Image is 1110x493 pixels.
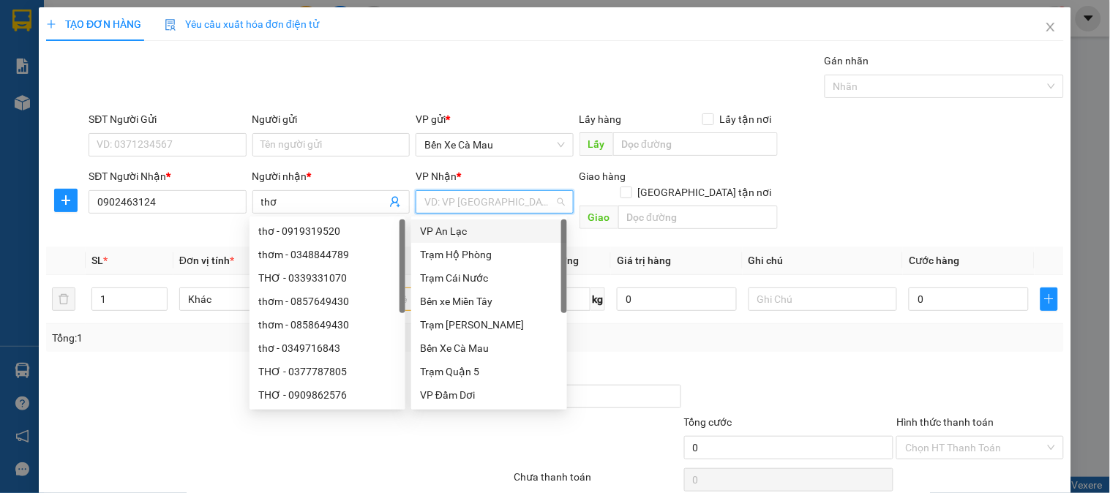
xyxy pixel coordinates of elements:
[18,18,91,91] img: logo.jpg
[1030,7,1071,48] button: Close
[258,246,397,263] div: thơm - 0348844789
[46,19,56,29] span: plus
[250,313,405,336] div: thơm - 0858649430
[617,255,671,266] span: Giá trị hàng
[411,313,567,336] div: Trạm Tắc Vân
[250,336,405,360] div: thơ - 0349716843
[250,266,405,290] div: THƠ - 0339331070
[420,364,558,380] div: Trạm Quận 5
[416,170,457,182] span: VP Nhận
[420,223,558,239] div: VP An Lạc
[617,287,737,311] input: 0
[618,206,778,229] input: Dọc đường
[137,36,612,54] li: 26 Phó Cơ Điều, Phường 12
[896,416,994,428] label: Hình thức thanh toán
[416,111,573,127] div: VP gửi
[1041,293,1057,305] span: plus
[179,255,234,266] span: Đơn vị tính
[411,266,567,290] div: Trạm Cái Nước
[252,215,410,232] div: Tên không hợp lệ
[250,383,405,407] div: THƠ - 0909862576
[411,360,567,383] div: Trạm Quận 5
[252,168,410,184] div: Người nhận
[91,255,103,266] span: SL
[743,246,903,275] th: Ghi chú
[1045,21,1057,33] span: close
[580,113,622,125] span: Lấy hàng
[89,168,246,184] div: SĐT Người Nhận
[1040,287,1058,311] button: plus
[825,55,869,67] label: Gán nhãn
[137,54,612,72] li: Hotline: 02839552959
[580,170,626,182] span: Giao hàng
[411,290,567,313] div: Bến xe Miền Tây
[684,416,732,428] span: Tổng cước
[89,111,246,127] div: SĐT Người Gửi
[909,255,959,266] span: Cước hàng
[258,293,397,309] div: thơm - 0857649430
[389,196,401,208] span: user-add
[749,287,897,311] input: Ghi Chú
[188,288,319,310] span: Khác
[52,330,430,346] div: Tổng: 1
[258,340,397,356] div: thơ - 0349716843
[420,317,558,333] div: Trạm [PERSON_NAME]
[714,111,778,127] span: Lấy tận nơi
[252,111,410,127] div: Người gửi
[52,287,75,311] button: delete
[411,336,567,360] div: Bến Xe Cà Mau
[250,243,405,266] div: thơm - 0348844789
[590,287,605,311] span: kg
[420,246,558,263] div: Trạm Hộ Phòng
[411,219,567,243] div: VP An Lạc
[258,364,397,380] div: THƠ - 0377787805
[165,18,319,30] span: Yêu cầu xuất hóa đơn điện tử
[613,132,778,156] input: Dọc đường
[258,387,397,403] div: THƠ - 0909862576
[420,270,558,286] div: Trạm Cái Nước
[632,184,778,200] span: [GEOGRAPHIC_DATA] tận nơi
[424,134,564,156] span: Bến Xe Cà Mau
[250,219,405,243] div: thơ - 0919319520
[165,19,176,31] img: icon
[258,270,397,286] div: THƠ - 0339331070
[250,290,405,313] div: thơm - 0857649430
[54,189,78,212] button: plus
[258,317,397,333] div: thơm - 0858649430
[420,293,558,309] div: Bến xe Miền Tây
[46,18,141,30] span: TẠO ĐƠN HÀNG
[18,106,206,130] b: GỬI : Bến Xe Cà Mau
[420,387,558,403] div: VP Đầm Dơi
[580,206,618,229] span: Giao
[258,223,397,239] div: thơ - 0919319520
[411,243,567,266] div: Trạm Hộ Phòng
[580,132,613,156] span: Lấy
[55,195,77,206] span: plus
[420,340,558,356] div: Bến Xe Cà Mau
[411,383,567,407] div: VP Đầm Dơi
[250,360,405,383] div: THƠ - 0377787805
